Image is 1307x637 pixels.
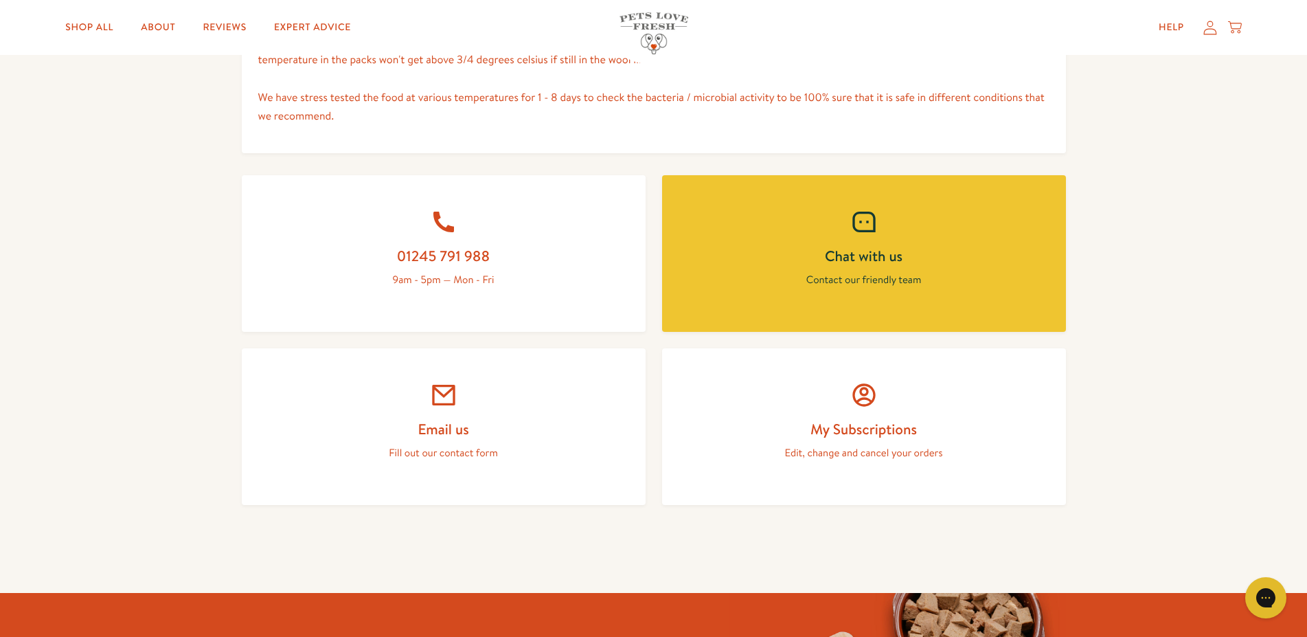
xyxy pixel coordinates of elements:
[695,420,1033,438] h2: My Subscriptions
[275,420,613,438] h2: Email us
[275,444,613,462] p: Fill out our contact form
[695,271,1033,289] p: Contact our friendly team
[695,247,1033,265] h2: Chat with us
[662,348,1066,505] a: My Subscriptions Edit, change and cancel your orders
[620,12,688,54] img: Pets Love Fresh
[1238,572,1293,623] iframe: Gorgias live chat messenger
[275,247,613,265] h2: 01245 791 988
[54,14,124,41] a: Shop All
[275,271,613,289] p: 9am - 5pm — Mon - Fri
[242,175,646,332] a: 01245 791 988 9am - 5pm — Mon - Fri
[263,14,362,41] a: Expert Advice
[242,348,646,505] a: Email us Fill out our contact form
[130,14,186,41] a: About
[662,175,1066,332] a: Chat with us Contact our friendly team
[1148,14,1195,41] a: Help
[695,444,1033,462] p: Edit, change and cancel your orders
[192,14,257,41] a: Reviews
